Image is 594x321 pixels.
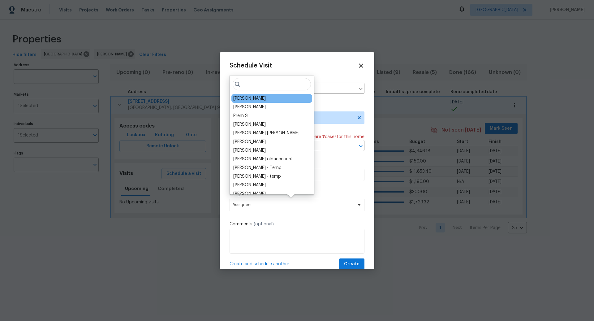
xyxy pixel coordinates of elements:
span: Create and schedule another [230,261,289,267]
span: (optional) [254,222,274,226]
div: [PERSON_NAME] [233,182,266,188]
span: 7 [322,135,325,139]
span: Schedule Visit [230,63,272,69]
div: [PERSON_NAME] - temp [233,173,281,180]
span: Close [358,62,364,69]
div: [PERSON_NAME] [233,95,266,102]
span: There are case s for this home [303,134,364,140]
span: Create [344,260,359,268]
button: Open [356,142,365,150]
div: Prem S [233,113,248,119]
label: Comments [230,221,364,227]
button: Create [339,258,364,270]
div: [PERSON_NAME] oldaccouunt [233,156,293,162]
div: [PERSON_NAME] [233,191,266,197]
div: [PERSON_NAME] [233,104,266,110]
div: [PERSON_NAME] [233,121,266,128]
div: [PERSON_NAME] [PERSON_NAME] [233,130,299,136]
div: [PERSON_NAME] [233,139,266,145]
span: Assignee [232,202,354,207]
div: [PERSON_NAME] [233,147,266,154]
div: [PERSON_NAME] - Temp [233,165,282,171]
